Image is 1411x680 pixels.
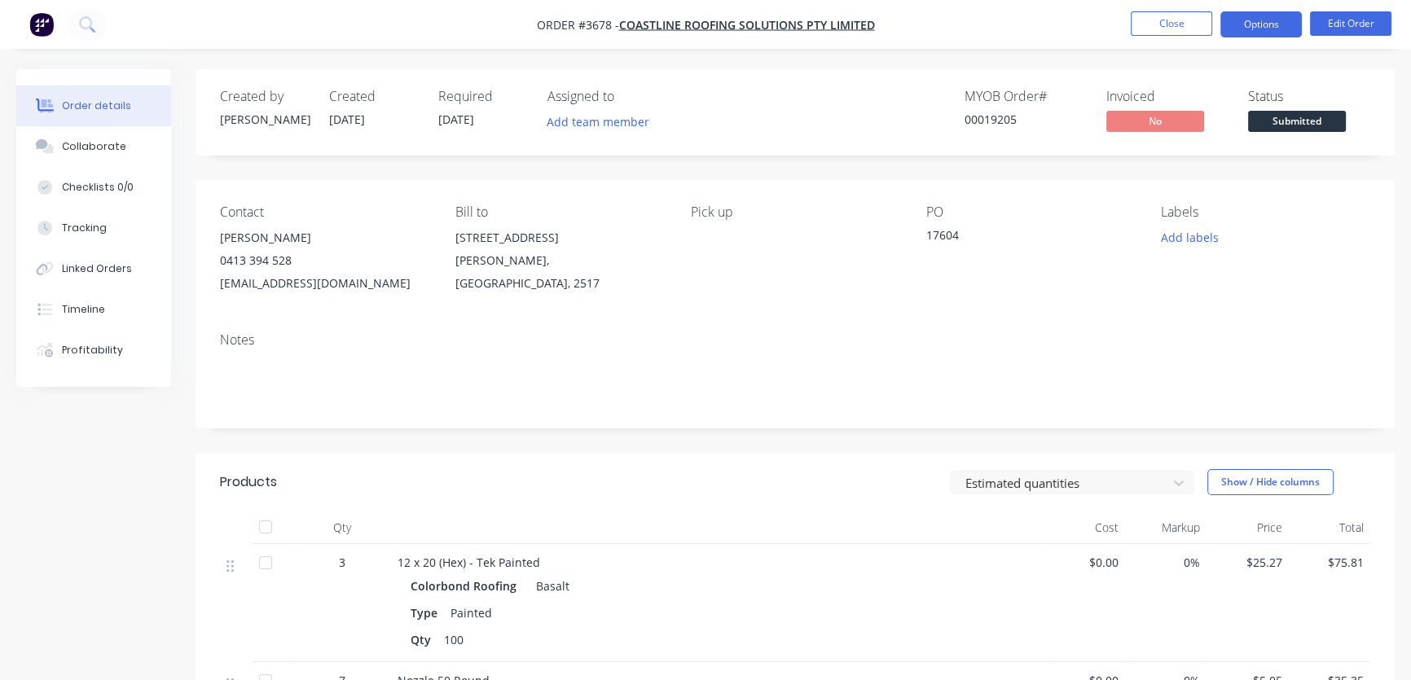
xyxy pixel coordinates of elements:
div: [PERSON_NAME] [220,111,310,128]
div: Labels [1161,204,1370,220]
span: No [1106,111,1204,131]
span: $0.00 [1049,554,1119,571]
div: 17604 [925,226,1129,249]
button: Order details [16,86,171,126]
button: Linked Orders [16,248,171,289]
a: COASTLINE ROOFING SOLUTIONS PTY LIMITED [619,17,875,33]
div: Required [438,89,528,104]
div: MYOB Order # [965,89,1087,104]
button: Collaborate [16,126,171,167]
div: Pick up [691,204,900,220]
div: Created [329,89,419,104]
img: Factory [29,12,54,37]
div: [EMAIL_ADDRESS][DOMAIN_NAME] [220,272,429,295]
div: Type [411,601,444,625]
div: Profitability [62,343,123,358]
div: Qty [411,628,437,651]
button: Checklists 0/0 [16,167,171,208]
div: Bill to [455,204,665,220]
button: Profitability [16,330,171,371]
div: Notes [220,332,1370,348]
div: Collaborate [62,139,126,154]
div: Timeline [62,302,105,317]
span: [DATE] [329,112,365,127]
span: $25.27 [1213,554,1282,571]
div: Qty [293,511,391,544]
div: Created by [220,89,310,104]
button: Close [1131,11,1212,36]
div: Order details [62,99,131,113]
div: Products [220,472,277,492]
div: Colorbond Roofing [411,574,523,598]
div: Invoiced [1106,89,1229,104]
div: [STREET_ADDRESS][PERSON_NAME], [GEOGRAPHIC_DATA], 2517 [455,226,665,295]
button: Options [1220,11,1302,37]
div: 00019205 [965,111,1087,128]
div: Markup [1125,511,1207,544]
button: Tracking [16,208,171,248]
span: [DATE] [438,112,474,127]
div: Cost [1043,511,1125,544]
div: [PERSON_NAME], [GEOGRAPHIC_DATA], 2517 [455,249,665,295]
div: Price [1207,511,1289,544]
div: 100 [437,628,470,651]
button: Add labels [1152,226,1227,248]
div: PO [925,204,1135,220]
div: Linked Orders [62,261,132,276]
button: Show / Hide columns [1207,469,1334,495]
span: Submitted [1248,111,1346,131]
span: 3 [339,554,345,571]
button: Add team member [547,111,658,133]
button: Timeline [16,289,171,330]
div: 0413 394 528 [220,249,429,272]
div: Assigned to [547,89,710,104]
div: Checklists 0/0 [62,180,134,195]
div: [PERSON_NAME]0413 394 528[EMAIL_ADDRESS][DOMAIN_NAME] [220,226,429,295]
button: Add team member [538,111,658,133]
span: Order #3678 - [537,17,619,33]
button: Submitted [1248,111,1346,135]
div: Basalt [530,574,569,598]
div: Total [1289,511,1371,544]
div: Status [1248,89,1370,104]
span: 0% [1132,554,1201,571]
button: Edit Order [1310,11,1391,36]
div: Contact [220,204,429,220]
div: [STREET_ADDRESS] [455,226,665,249]
div: Painted [444,601,499,625]
div: [PERSON_NAME] [220,226,429,249]
span: $75.81 [1295,554,1365,571]
div: Tracking [62,221,107,235]
span: 12 x 20 (Hex) - Tek Painted [398,555,540,570]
